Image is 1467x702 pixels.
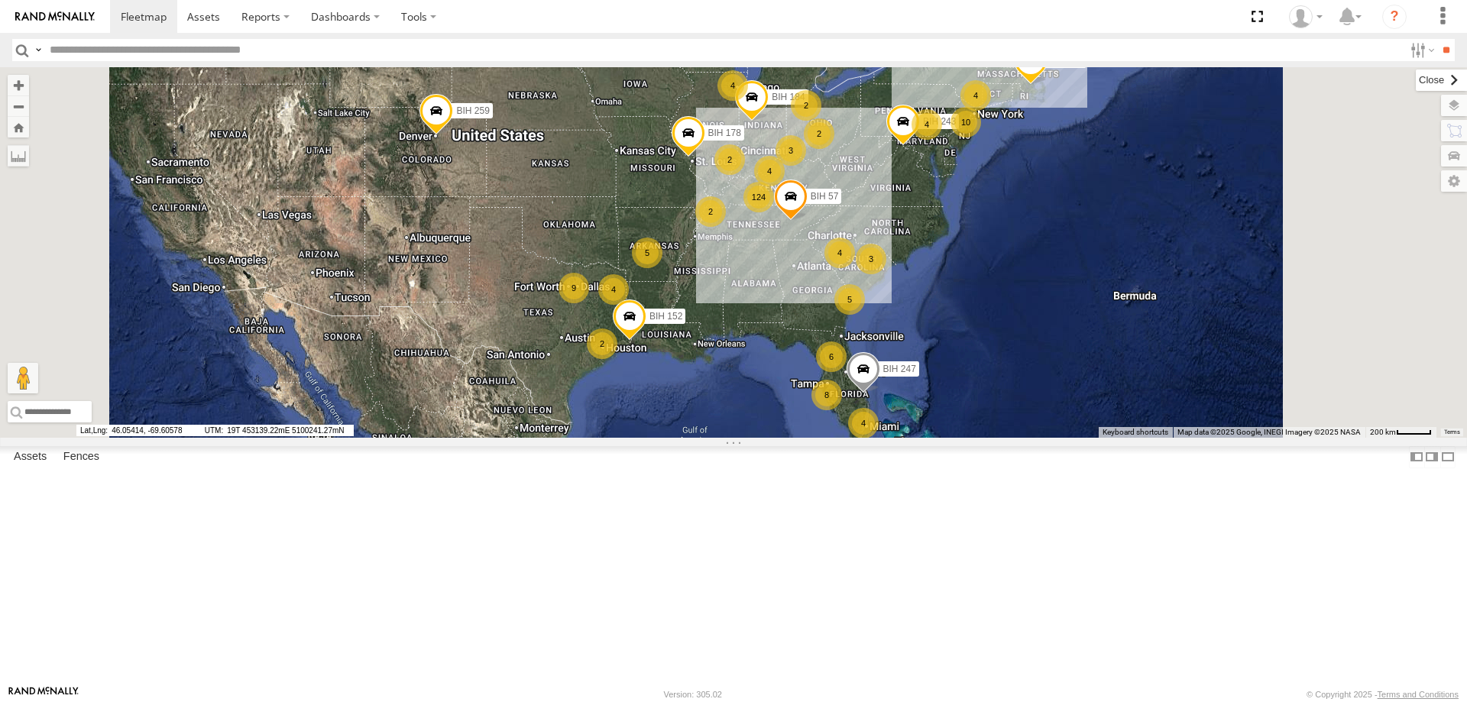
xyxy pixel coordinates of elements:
[632,238,662,268] div: 5
[587,328,617,359] div: 2
[1365,427,1436,438] button: Map Scale: 200 km per 43 pixels
[1370,428,1396,436] span: 200 km
[8,75,29,95] button: Zoom in
[456,105,489,115] span: BIH 259
[1284,5,1328,28] div: Nele .
[32,39,44,61] label: Search Query
[717,70,748,101] div: 4
[8,145,29,167] label: Measure
[1378,690,1459,699] a: Terms and Conditions
[811,380,842,410] div: 8
[56,446,107,467] label: Fences
[8,687,79,702] a: Visit our Website
[1307,690,1459,699] div: © Copyright 2025 -
[1404,39,1437,61] label: Search Filter Options
[1103,427,1168,438] button: Keyboard shortcuts
[856,244,886,274] div: 3
[743,182,774,212] div: 124
[8,363,38,393] button: Drag Pegman onto the map to open Street View
[883,364,916,374] span: BIH 247
[1444,429,1460,435] a: Terms
[1441,170,1467,192] label: Map Settings
[559,273,589,303] div: 9
[834,284,865,315] div: 5
[15,11,95,22] img: rand-logo.svg
[754,156,785,186] div: 4
[791,90,821,121] div: 2
[201,425,354,436] span: 19T 453139.22mE 5100241.27mN
[76,425,199,436] span: 46.05414, -69.60578
[1440,446,1456,468] label: Hide Summary Table
[598,274,629,305] div: 4
[776,135,806,166] div: 3
[708,128,741,138] span: BIH 178
[714,144,745,175] div: 2
[1409,446,1424,468] label: Dock Summary Table to the Left
[848,408,879,438] div: 4
[960,80,991,111] div: 4
[816,341,847,372] div: 6
[695,196,726,227] div: 2
[1424,446,1439,468] label: Dock Summary Table to the Right
[804,118,834,149] div: 2
[664,690,722,699] div: Version: 305.02
[8,117,29,137] button: Zoom Home
[912,109,942,140] div: 4
[950,107,981,137] div: 10
[649,311,682,322] span: BIH 152
[6,446,54,467] label: Assets
[811,190,839,201] span: BIH 57
[1382,5,1407,29] i: ?
[772,92,805,102] span: BIH 184
[824,238,855,268] div: 4
[1177,428,1361,436] span: Map data ©2025 Google, INEGI Imagery ©2025 NASA
[8,95,29,117] button: Zoom out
